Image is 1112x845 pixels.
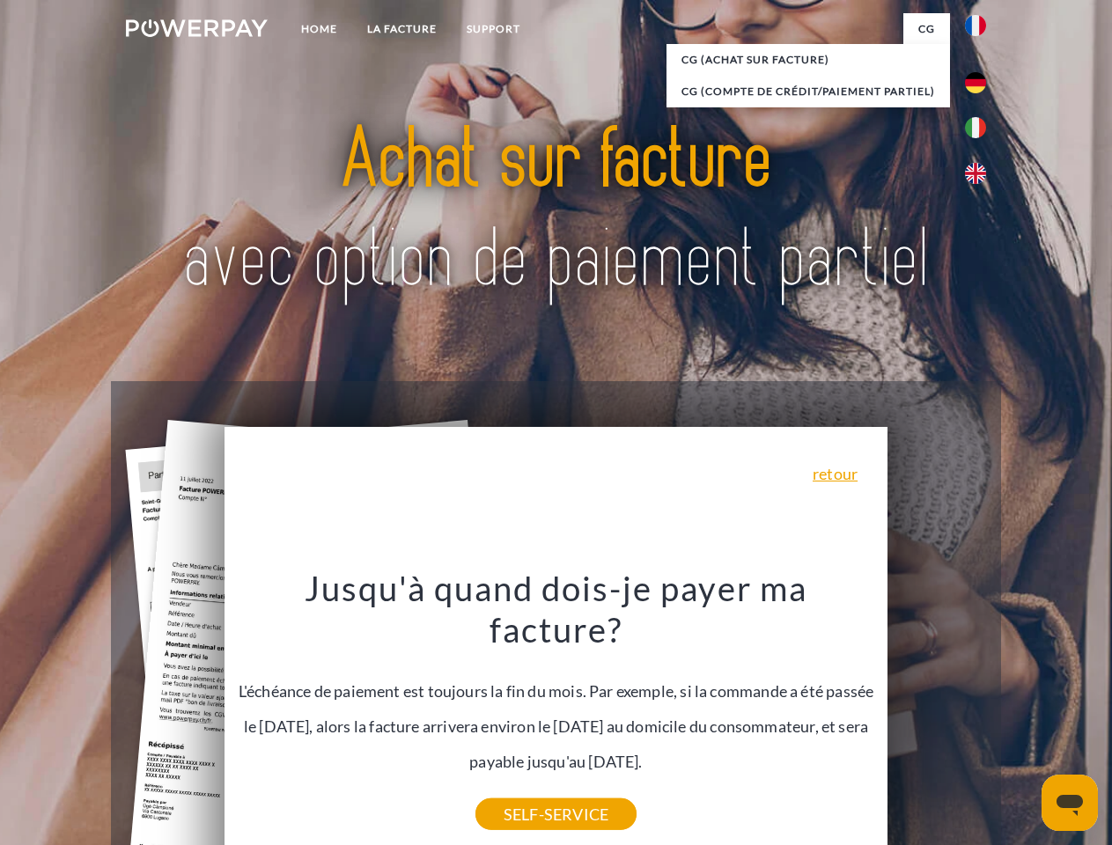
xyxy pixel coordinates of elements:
[235,567,878,814] div: L'échéance de paiement est toujours la fin du mois. Par exemple, si la commande a été passée le [...
[813,466,858,481] a: retour
[903,13,950,45] a: CG
[965,15,986,36] img: fr
[965,163,986,184] img: en
[475,798,637,830] a: SELF-SERVICE
[452,13,535,45] a: Support
[168,84,944,337] img: title-powerpay_fr.svg
[965,117,986,138] img: it
[286,13,352,45] a: Home
[666,44,950,76] a: CG (achat sur facture)
[235,567,878,651] h3: Jusqu'à quand dois-je payer ma facture?
[666,76,950,107] a: CG (Compte de crédit/paiement partiel)
[126,19,268,37] img: logo-powerpay-white.svg
[352,13,452,45] a: LA FACTURE
[965,72,986,93] img: de
[1042,775,1098,831] iframe: Bouton de lancement de la fenêtre de messagerie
